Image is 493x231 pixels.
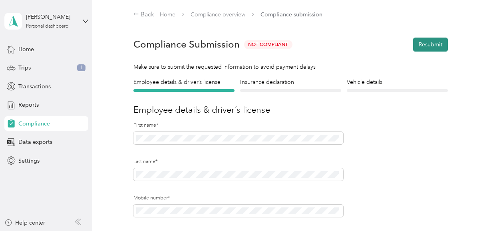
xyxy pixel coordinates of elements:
[18,138,52,146] span: Data exports
[133,10,154,20] div: Back
[133,78,235,86] h4: Employee details & driver’s license
[26,24,69,29] div: Personal dashboard
[133,122,343,129] label: First name*
[18,101,39,109] span: Reports
[160,11,175,18] a: Home
[413,38,448,52] button: Resubmit
[240,78,341,86] h4: Insurance declaration
[133,195,343,202] label: Mobile number*
[18,119,50,128] span: Compliance
[260,10,322,19] span: Compliance submission
[448,186,493,231] iframe: Everlance-gr Chat Button Frame
[4,219,45,227] button: Help center
[133,63,448,71] div: Make sure to submit the requested information to avoid payment delays
[347,78,448,86] h4: Vehicle details
[133,158,343,165] label: Last name*
[191,11,245,18] a: Compliance overview
[18,64,31,72] span: Trips
[77,64,85,72] span: 1
[244,40,292,49] span: Not Compliant
[133,39,240,50] h1: Compliance Submission
[18,82,51,91] span: Transactions
[26,13,76,21] div: [PERSON_NAME]
[18,157,40,165] span: Settings
[18,45,34,54] span: Home
[133,103,448,116] h3: Employee details & driver’s license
